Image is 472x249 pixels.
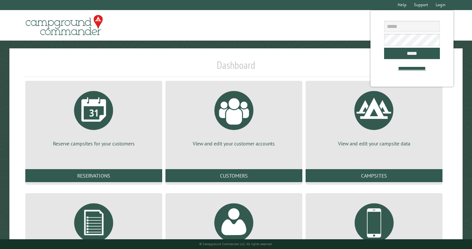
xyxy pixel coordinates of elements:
[24,59,449,77] h1: Dashboard
[24,13,105,38] img: Campground Commander
[173,86,295,147] a: View and edit your customer accounts
[313,140,435,147] p: View and edit your campsite data
[33,140,154,147] p: Reserve campsites for your customers
[165,169,302,182] a: Customers
[25,169,162,182] a: Reservations
[173,140,295,147] p: View and edit your customer accounts
[313,86,435,147] a: View and edit your campsite data
[306,169,442,182] a: Campsites
[33,86,154,147] a: Reserve campsites for your customers
[199,242,272,246] small: © Campground Commander LLC. All rights reserved.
